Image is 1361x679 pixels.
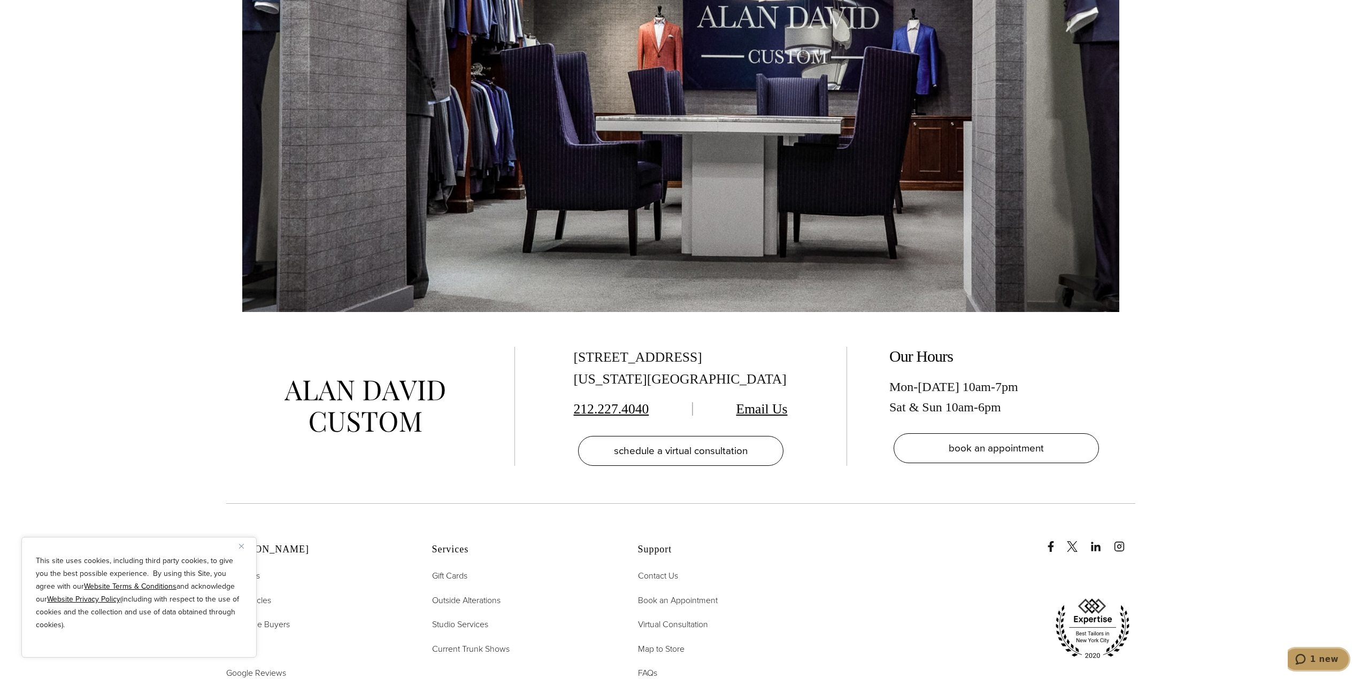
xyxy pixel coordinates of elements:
[638,642,685,656] a: Map to Store
[36,555,242,631] p: This site uses cookies, including third party cookies, to give you the best possible experience. ...
[432,618,488,630] span: Studio Services
[574,401,649,417] a: 212.227.4040
[894,433,1099,463] a: book an appointment
[432,594,501,606] span: Outside Alterations
[1045,530,1065,552] a: Facebook
[226,618,290,631] a: First-Time Buyers
[638,643,685,655] span: Map to Store
[84,581,176,592] a: Website Terms & Conditions
[432,643,510,655] span: Current Trunk Shows
[638,618,708,631] a: Virtual Consultation
[226,544,405,556] h2: [PERSON_NAME]
[574,347,788,391] div: [STREET_ADDRESS] [US_STATE][GEOGRAPHIC_DATA]
[239,540,252,552] button: Close
[614,443,748,458] span: schedule a virtual consultation
[736,401,788,417] a: Email Us
[284,380,445,432] img: alan david custom
[432,642,510,656] a: Current Trunk Shows
[1050,595,1135,663] img: expertise, best tailors in new york city 2020
[432,569,467,582] span: Gift Cards
[638,544,817,556] h2: Support
[889,377,1103,418] div: Mon-[DATE] 10am-7pm Sat & Sun 10am-6pm
[949,440,1044,456] span: book an appointment
[432,594,501,607] a: Outside Alterations
[1114,530,1135,552] a: instagram
[432,569,611,655] nav: Services Footer Nav
[1067,530,1088,552] a: x/twitter
[1090,530,1112,552] a: linkedin
[47,594,120,605] a: Website Privacy Policy
[638,594,718,606] span: Book an Appointment
[1288,647,1350,674] iframe: Opens a widget where you can chat to one of our agents
[638,569,678,583] a: Contact Us
[638,594,718,607] a: Book an Appointment
[638,667,657,679] span: FAQs
[638,569,678,582] span: Contact Us
[239,544,244,549] img: Close
[432,569,467,583] a: Gift Cards
[226,618,290,630] span: First-Time Buyers
[578,436,783,466] a: schedule a virtual consultation
[889,347,1103,366] h2: Our Hours
[226,667,286,679] span: Google Reviews
[638,618,708,630] span: Virtual Consultation
[432,544,611,556] h2: Services
[432,618,488,631] a: Studio Services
